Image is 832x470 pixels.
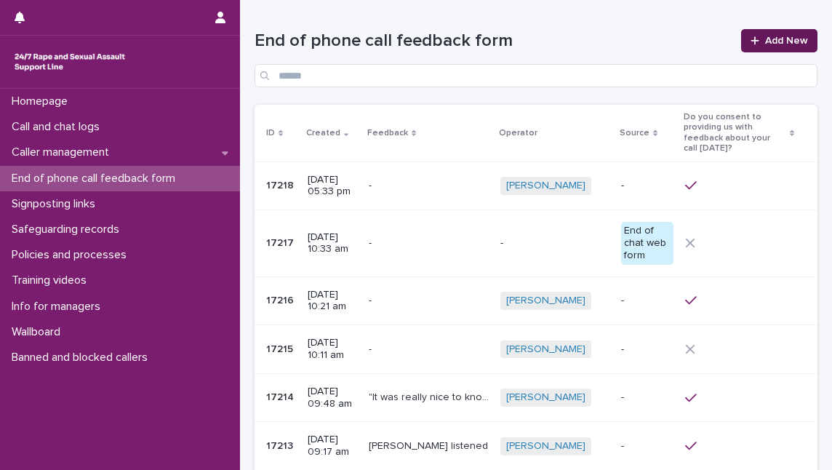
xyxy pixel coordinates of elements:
[621,343,673,356] p: -
[266,389,297,404] p: 17214
[369,340,375,356] p: -
[369,292,375,307] p: -
[621,295,673,307] p: -
[369,177,375,192] p: -
[6,120,111,134] p: Call and chat logs
[6,223,131,236] p: Safeguarding records
[621,180,673,192] p: -
[621,391,673,404] p: -
[255,210,817,276] tr: 1721717217 [DATE] 10:33 am-- -End of chat web form
[308,386,357,410] p: [DATE] 09:48 am
[308,337,357,362] p: [DATE] 10:11 am
[306,125,340,141] p: Created
[506,180,585,192] a: [PERSON_NAME]
[266,234,297,250] p: 17217
[499,125,537,141] p: Operator
[255,64,817,87] input: Search
[308,434,357,458] p: [DATE] 09:17 am
[12,47,128,76] img: rhQMoQhaT3yELyF149Cw
[506,391,585,404] a: [PERSON_NAME]
[684,109,785,157] p: Do you consent to providing us with feedback about your call [DATE]?
[266,292,297,307] p: 17216
[6,172,187,186] p: End of phone call feedback form
[6,325,72,339] p: Wallboard
[621,222,673,264] div: End of chat web form
[6,95,79,108] p: Homepage
[308,231,357,256] p: [DATE] 10:33 am
[506,440,585,453] a: [PERSON_NAME]
[266,437,296,453] p: 17213
[6,274,98,287] p: Training videos
[255,373,817,422] tr: 1721417214 [DATE] 09:48 am"It was really nice to know there was someone at the other end of the p...
[6,146,121,159] p: Caller management
[506,343,585,356] a: [PERSON_NAME]
[621,440,673,453] p: -
[6,197,107,211] p: Signposting links
[369,389,492,404] p: "It was really nice to know there was someone at the other end of the phone in light of difficult...
[255,31,732,52] h1: End of phone call feedback form
[266,177,297,192] p: 17218
[308,174,357,199] p: [DATE] 05:33 pm
[620,125,649,141] p: Source
[369,234,375,250] p: -
[6,300,112,314] p: Info for managers
[308,289,357,314] p: [DATE] 10:21 am
[741,29,817,52] a: Add New
[266,125,275,141] p: ID
[255,276,817,325] tr: 1721617216 [DATE] 10:21 am-- [PERSON_NAME] -
[255,325,817,374] tr: 1721517215 [DATE] 10:11 am-- [PERSON_NAME] -
[500,237,609,250] p: -
[367,125,408,141] p: Feedback
[506,295,585,307] a: [PERSON_NAME]
[6,248,138,262] p: Policies and processes
[6,351,159,365] p: Banned and blocked callers
[266,340,296,356] p: 17215
[255,162,817,210] tr: 1721817218 [DATE] 05:33 pm-- [PERSON_NAME] -
[765,36,808,46] span: Add New
[369,437,491,453] p: [PERSON_NAME] listened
